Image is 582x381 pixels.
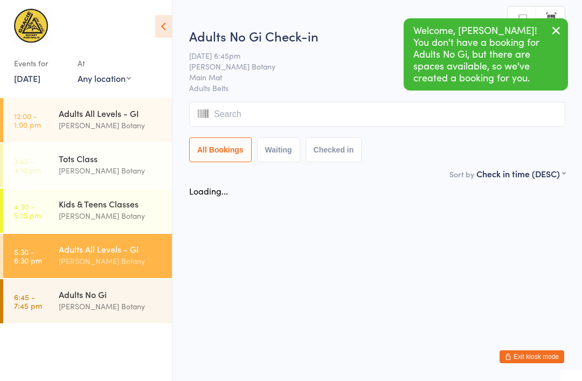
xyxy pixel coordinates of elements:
div: [PERSON_NAME] Botany [59,210,163,222]
img: Gracie Botany [11,8,51,44]
label: Sort by [449,169,474,179]
a: 6:45 -7:45 pmAdults No Gi[PERSON_NAME] Botany [3,279,172,323]
div: Check in time (DESC) [476,168,565,179]
time: 12:00 - 1:00 pm [14,112,41,129]
div: [PERSON_NAME] Botany [59,119,163,131]
div: [PERSON_NAME] Botany [59,164,163,177]
div: Loading... [189,185,228,197]
a: 12:00 -1:00 pmAdults All Levels - GI[PERSON_NAME] Botany [3,98,172,142]
div: Adults No Gi [59,288,163,300]
button: All Bookings [189,137,252,162]
time: 4:30 - 5:15 pm [14,202,41,219]
input: Search [189,102,565,127]
span: [PERSON_NAME] Botany [189,61,549,72]
a: 3:45 -4:15 pmTots Class[PERSON_NAME] Botany [3,143,172,188]
time: 6:45 - 7:45 pm [14,293,42,310]
div: At [78,54,131,72]
button: Exit kiosk mode [500,350,564,363]
div: Events for [14,54,67,72]
span: Main Mat [189,72,549,82]
a: 4:30 -5:15 pmKids & Teens Classes[PERSON_NAME] Botany [3,189,172,233]
div: Kids & Teens Classes [59,198,163,210]
div: Any location [78,72,131,84]
span: [DATE] 6:45pm [189,50,549,61]
span: Adults Belts [189,82,565,93]
div: [PERSON_NAME] Botany [59,255,163,267]
div: Adults All Levels - GI [59,107,163,119]
a: [DATE] [14,72,40,84]
div: Adults All Levels - GI [59,243,163,255]
button: Checked in [306,137,362,162]
div: Tots Class [59,153,163,164]
time: 3:45 - 4:15 pm [14,157,41,174]
div: Welcome, [PERSON_NAME]! You don't have a booking for Adults No Gi, but there are spaces available... [404,18,568,91]
a: 5:30 -6:30 pmAdults All Levels - GI[PERSON_NAME] Botany [3,234,172,278]
button: Waiting [257,137,300,162]
h2: Adults No Gi Check-in [189,27,565,45]
div: [PERSON_NAME] Botany [59,300,163,313]
time: 5:30 - 6:30 pm [14,247,42,265]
